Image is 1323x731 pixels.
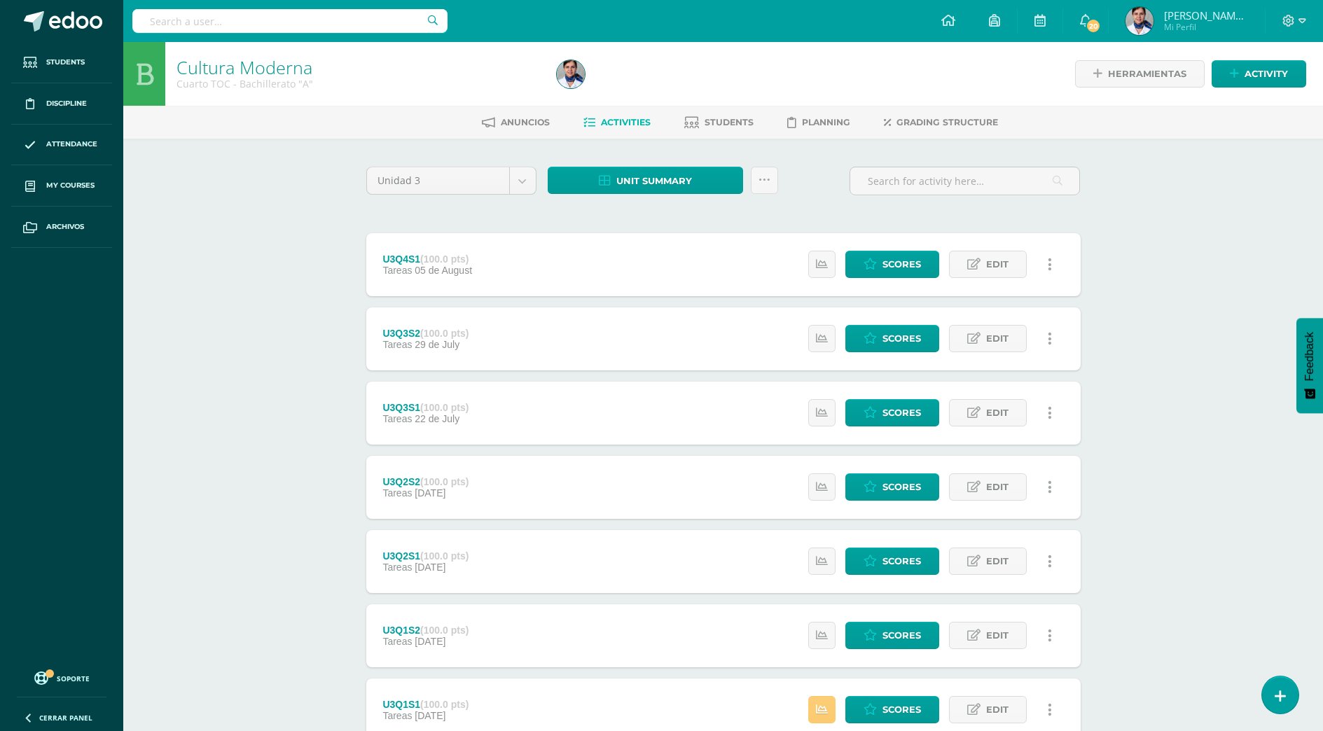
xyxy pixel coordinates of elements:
span: Tareas [382,636,412,647]
span: Tareas [382,339,412,350]
a: Anuncios [482,111,550,134]
a: My courses [11,165,112,207]
span: Planning [802,117,850,127]
span: Archivos [46,221,84,232]
span: Scores [882,622,921,648]
span: Tareas [382,562,412,573]
span: Edit [986,474,1009,500]
span: Scores [882,326,921,351]
input: Search for activity here… [850,167,1079,195]
span: Activity [1245,61,1288,87]
button: Feedback - Mostrar encuesta [1296,318,1323,413]
input: Search a user… [132,9,448,33]
span: Students [705,117,754,127]
span: Scores [882,474,921,500]
a: Herramientas [1075,60,1205,88]
span: Grading structure [896,117,998,127]
span: [DATE] [415,710,445,721]
a: Planning [787,111,850,134]
strong: (100.0 pts) [420,625,469,636]
span: [DATE] [415,487,445,499]
a: Soporte [17,668,106,687]
span: 29 de July [415,339,459,350]
span: Students [46,57,85,68]
a: Activities [583,111,651,134]
span: 20 [1086,18,1101,34]
strong: (100.0 pts) [420,699,469,710]
img: 1792bf0c86e4e08ac94418cc7cb908c7.png [1125,7,1154,35]
span: Edit [986,251,1009,277]
a: Activity [1212,60,1306,88]
span: Edit [986,622,1009,648]
span: [PERSON_NAME] [PERSON_NAME] [1164,8,1248,22]
strong: (100.0 pts) [420,253,469,265]
a: Attendance [11,125,112,166]
span: Scores [882,697,921,723]
span: Herramientas [1108,61,1186,87]
span: 22 de July [415,413,459,424]
a: Grading structure [884,111,998,134]
div: U3Q2S1 [382,550,469,562]
h1: Cultura Moderna [176,57,540,77]
div: U3Q1S2 [382,625,469,636]
a: Scores [845,622,939,649]
span: Soporte [57,674,90,683]
span: Tareas [382,413,412,424]
span: [DATE] [415,562,445,573]
a: Students [11,42,112,83]
div: U3Q3S2 [382,328,469,339]
span: Scores [882,251,921,277]
img: 1792bf0c86e4e08ac94418cc7cb908c7.png [557,60,585,88]
div: U3Q2S2 [382,476,469,487]
strong: (100.0 pts) [420,476,469,487]
a: Cultura Moderna [176,55,312,79]
a: Scores [845,251,939,278]
a: Scores [845,473,939,501]
div: U3Q3S1 [382,402,469,413]
span: Anuncios [501,117,550,127]
div: U3Q1S1 [382,699,469,710]
span: Discipline [46,98,87,109]
span: Cerrar panel [39,713,92,723]
a: Scores [845,325,939,352]
span: Unit summary [616,168,692,194]
span: Scores [882,400,921,426]
a: Unit summary [548,167,743,194]
a: Discipline [11,83,112,125]
span: Edit [986,326,1009,351]
strong: (100.0 pts) [420,402,469,413]
a: Scores [845,399,939,426]
span: [DATE] [415,636,445,647]
span: Tareas [382,265,412,276]
span: Edit [986,400,1009,426]
span: Feedback [1303,332,1316,381]
a: Scores [845,548,939,575]
a: Students [684,111,754,134]
a: Scores [845,696,939,723]
span: Unidad 3 [377,167,499,194]
div: Cuarto TOC - Bachillerato 'A' [176,77,540,90]
strong: (100.0 pts) [420,550,469,562]
span: Tareas [382,487,412,499]
span: Tareas [382,710,412,721]
span: 05 de August [415,265,472,276]
strong: (100.0 pts) [420,328,469,339]
div: U3Q4S1 [382,253,472,265]
span: Edit [986,548,1009,574]
span: Mi Perfil [1164,21,1248,33]
span: My courses [46,180,95,191]
span: Edit [986,697,1009,723]
span: Attendance [46,139,97,150]
a: Unidad 3 [367,167,536,194]
span: Activities [601,117,651,127]
span: Scores [882,548,921,574]
a: Archivos [11,207,112,248]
